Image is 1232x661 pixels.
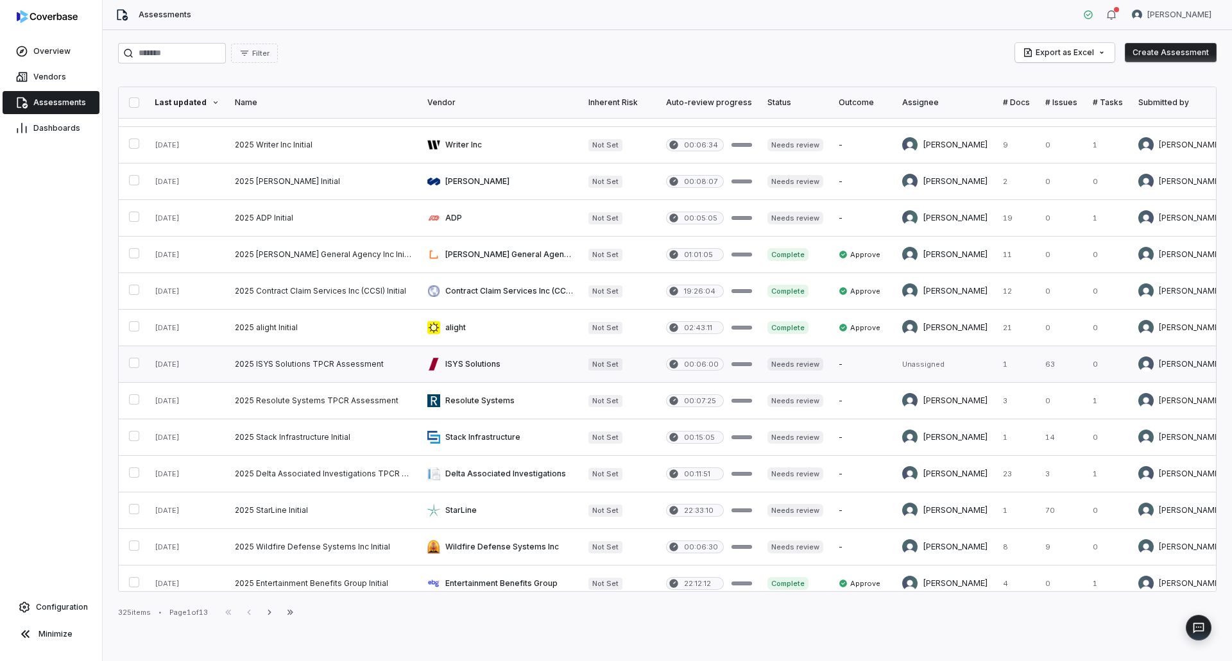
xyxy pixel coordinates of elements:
td: - [831,529,894,565]
img: Melanie Lorent avatar [1138,174,1154,189]
img: Melanie Lorent avatar [1138,210,1154,226]
img: Brittany Durbin avatar [1138,430,1154,445]
img: Brittany Durbin avatar [902,539,918,555]
span: Assessments [33,97,86,108]
img: REKHA KOTHANDARAMAN avatar [902,466,918,481]
img: Brittany Durbin avatar [1138,539,1154,555]
img: Melanie Lorent avatar [1138,576,1154,591]
div: Last updated [155,97,219,108]
div: Outcome [839,97,887,108]
span: [PERSON_NAME] [1147,10,1211,20]
div: Page 1 of 13 [169,608,208,617]
div: # Issues [1045,97,1077,108]
a: Dashboards [3,117,99,140]
img: Brittany Durbin avatar [1138,503,1154,518]
span: Minimize [38,629,73,639]
img: Brittany Durbin avatar [1138,320,1154,335]
span: Dashboards [33,123,80,133]
a: Overview [3,40,99,63]
img: REKHA KOTHANDARAMAN avatar [902,576,918,591]
img: Melanie Lorent avatar [1138,393,1154,408]
img: Brittany Durbin avatar [902,430,918,445]
span: Vendors [33,72,66,82]
span: Overview [33,46,71,56]
button: Minimize [5,621,97,647]
div: Assignee [902,97,988,108]
div: • [158,608,162,617]
img: Brittany Durbin avatar [1138,283,1154,299]
img: Melanie Lorent avatar [1132,10,1142,20]
td: - [831,200,894,237]
div: 325 items [118,608,151,617]
div: Inherent Risk [588,97,651,108]
img: REKHA KOTHANDARAMAN avatar [902,137,918,153]
a: Vendors [3,65,99,88]
img: Brittany Durbin avatar [902,283,918,299]
img: Brittany Durbin avatar [902,320,918,335]
button: Melanie Lorent avatar[PERSON_NAME] [1124,5,1219,24]
td: - [831,492,894,529]
td: - [831,383,894,419]
button: Export as Excel [1015,43,1115,62]
span: Configuration [36,602,88,612]
div: # Docs [1003,97,1030,108]
img: logo-D7KZi-bG.svg [17,10,78,23]
a: Assessments [3,91,99,114]
button: Filter [231,44,278,63]
button: Create Assessment [1125,43,1217,62]
span: Assessments [139,10,191,20]
div: Submitted by [1138,97,1222,108]
a: Configuration [5,596,97,619]
img: Brittany Durbin avatar [902,247,918,262]
td: - [831,346,894,383]
td: - [831,163,894,200]
img: Melanie Lorent avatar [902,174,918,189]
img: Melanie Lorent avatar [1138,137,1154,153]
img: Melanie Lorent avatar [1138,356,1154,372]
td: - [831,456,894,492]
img: Brittany Durbin avatar [1138,247,1154,262]
div: Name [235,97,412,108]
td: - [831,127,894,163]
div: Status [767,97,823,108]
img: Brittany Durbin avatar [902,503,918,518]
div: Vendor [427,97,573,108]
div: Auto-review progress [666,97,752,108]
td: - [831,419,894,456]
span: Filter [252,49,269,58]
img: Melanie Lorent avatar [902,393,918,408]
img: Melanie Lorent avatar [1138,466,1154,481]
div: # Tasks [1093,97,1123,108]
img: Sean Wozniak avatar [902,210,918,226]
